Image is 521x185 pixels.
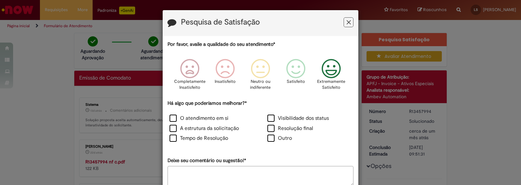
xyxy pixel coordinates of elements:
p: Extremamente Satisfeito [317,79,345,91]
div: Completamente Insatisfeito [173,54,206,99]
label: Visibilidade dos status [267,115,329,122]
div: Insatisfeito [208,54,242,99]
p: Neutro ou indiferente [249,79,272,91]
label: A estrutura da solicitação [170,125,239,132]
p: Satisfeito [287,79,305,85]
div: Extremamente Satisfeito [314,54,348,99]
label: Deixe seu comentário ou sugestão!* [168,157,246,164]
div: Satisfeito [279,54,313,99]
label: Resolução final [267,125,313,132]
label: Pesquisa de Satisfação [181,18,260,27]
label: Tempo de Resolução [170,135,228,142]
p: Insatisfeito [215,79,236,85]
label: Outro [267,135,292,142]
label: Por favor, avalie a qualidade do seu atendimento* [168,41,275,48]
div: Neutro ou indiferente [244,54,277,99]
div: Há algo que poderíamos melhorar?* [168,100,353,144]
p: Completamente Insatisfeito [174,79,206,91]
label: O atendimento em si [170,115,228,122]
